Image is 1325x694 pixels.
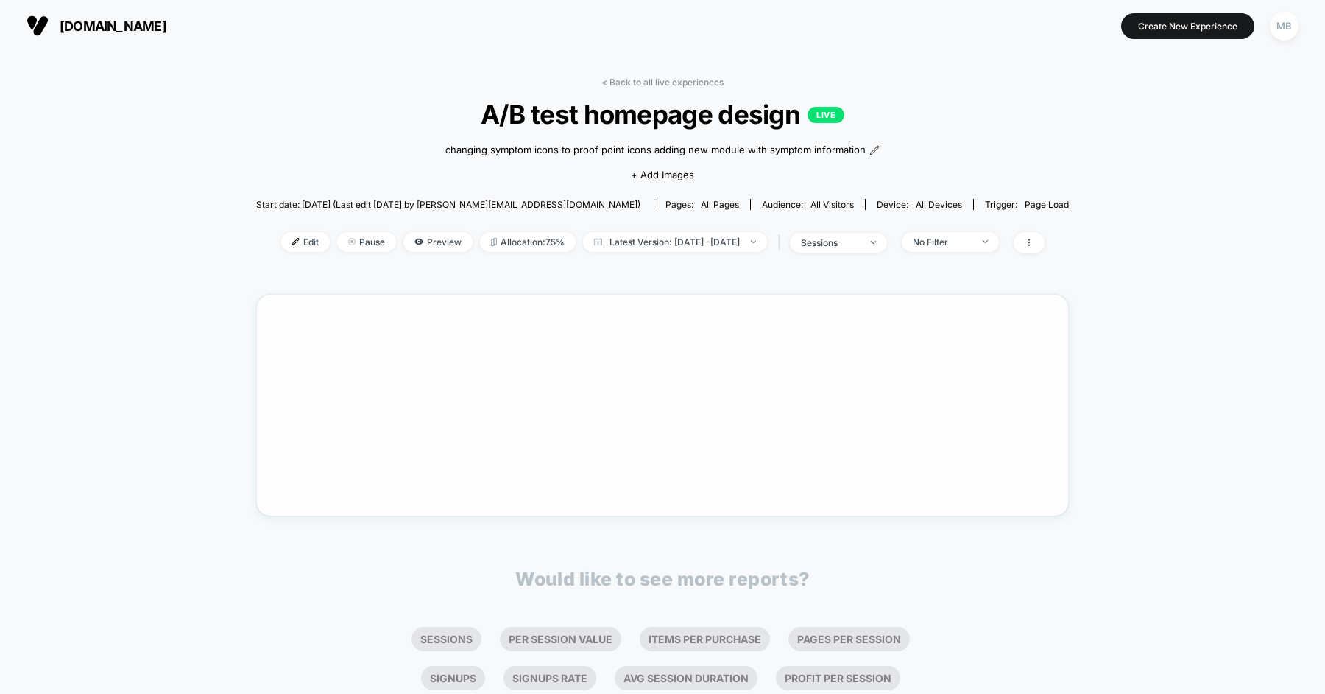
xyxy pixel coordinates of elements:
[26,15,49,37] img: Visually logo
[810,199,854,210] span: All Visitors
[500,627,621,651] li: Per Session Value
[774,232,790,253] span: |
[808,107,844,123] p: LIVE
[594,238,602,245] img: calendar
[297,99,1028,130] span: A/B test homepage design
[640,627,770,651] li: Items Per Purchase
[491,238,497,246] img: rebalance
[913,236,972,248] div: No Filter
[348,238,356,245] img: end
[801,237,860,248] div: sessions
[256,199,640,210] span: Start date: [DATE] (Last edit [DATE] by [PERSON_NAME][EMAIL_ADDRESS][DOMAIN_NAME])
[751,240,756,243] img: end
[480,232,576,252] span: Allocation: 75%
[421,666,485,690] li: Signups
[631,169,694,180] span: + Add Images
[504,666,596,690] li: Signups Rate
[865,199,973,210] span: Device:
[1270,12,1298,41] div: MB
[762,199,854,210] div: Audience:
[916,199,962,210] span: all devices
[292,238,300,245] img: edit
[1265,11,1303,41] button: MB
[445,143,866,158] span: changing symptom icons to proof point icons adding new module with symptom information
[701,199,739,210] span: all pages
[615,666,757,690] li: Avg Session Duration
[281,232,330,252] span: Edit
[983,240,988,243] img: end
[1121,13,1254,39] button: Create New Experience
[22,14,171,38] button: [DOMAIN_NAME]
[403,232,473,252] span: Preview
[515,568,810,590] p: Would like to see more reports?
[583,232,767,252] span: Latest Version: [DATE] - [DATE]
[776,666,900,690] li: Profit Per Session
[1025,199,1069,210] span: Page Load
[985,199,1069,210] div: Trigger:
[601,77,724,88] a: < Back to all live experiences
[788,627,910,651] li: Pages Per Session
[665,199,739,210] div: Pages:
[411,627,481,651] li: Sessions
[337,232,396,252] span: Pause
[871,241,876,244] img: end
[60,18,166,34] span: [DOMAIN_NAME]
